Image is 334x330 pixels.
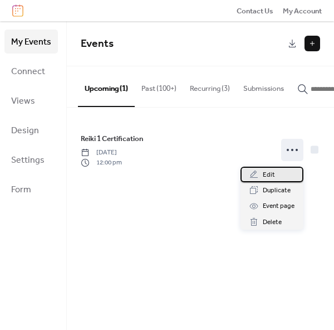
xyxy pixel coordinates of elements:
span: Delete [263,217,282,228]
span: Contact Us [237,6,273,17]
a: Settings [4,148,58,172]
span: Events [81,33,114,54]
a: Reiki 1 Certification [81,133,143,145]
a: My Account [283,5,322,16]
span: Views [11,93,35,110]
span: Settings [11,152,45,169]
span: Duplicate [263,185,291,196]
a: Design [4,118,58,142]
span: My Account [283,6,322,17]
button: Submissions [237,66,291,105]
span: Form [11,181,31,198]
button: Upcoming (1) [78,66,135,106]
span: Edit [263,169,275,181]
a: Views [4,89,58,113]
span: Event page [263,201,294,212]
span: Reiki 1 Certification [81,133,143,144]
a: Form [4,177,58,201]
a: My Events [4,30,58,54]
span: My Events [11,33,51,51]
span: 12:00 pm [81,158,122,168]
a: Contact Us [237,5,273,16]
button: Recurring (3) [183,66,237,105]
span: Design [11,122,39,139]
span: Connect [11,63,45,80]
button: Past (100+) [135,66,183,105]
img: logo [12,4,23,17]
span: [DATE] [81,148,122,158]
a: Connect [4,59,58,83]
